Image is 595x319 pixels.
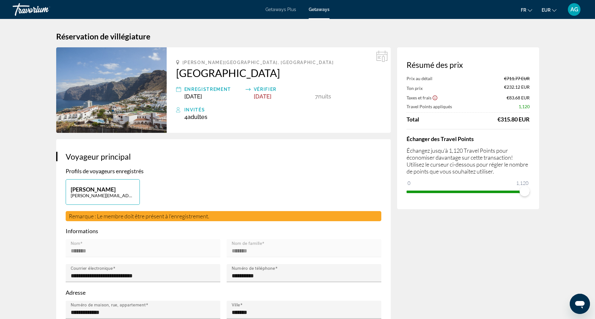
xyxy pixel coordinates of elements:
[407,76,432,81] span: Prix au détail
[497,116,530,123] div: €315.80 EUR
[184,86,242,93] div: Enregistrement
[13,1,76,18] a: Travorium
[407,179,411,187] span: 0
[184,106,381,114] div: Invités
[407,86,423,91] span: Ton prix
[515,179,529,187] span: 1,120
[520,186,530,196] span: ngx-slider
[407,116,419,123] span: Total
[432,95,438,100] button: Show Taxes and Fees disclaimer
[504,84,530,91] span: €232.12 EUR
[566,3,582,16] button: User Menu
[66,289,381,296] p: Adresse
[521,8,526,13] span: fr
[71,193,135,198] p: [PERSON_NAME][EMAIL_ADDRESS][DOMAIN_NAME]
[71,266,113,271] mat-label: Courrier électronique
[407,95,431,100] span: Taxes et frais
[66,227,381,234] p: Informations
[66,168,381,174] p: Profils de voyageurs enregistrés
[71,241,80,246] mat-label: Nom
[542,5,556,15] button: Change currency
[519,104,530,109] span: 1,120
[254,86,312,93] div: Vérifier
[407,104,452,109] span: Travel Points appliqués
[66,179,140,205] button: [PERSON_NAME][PERSON_NAME][EMAIL_ADDRESS][DOMAIN_NAME]
[232,303,240,308] mat-label: Ville
[407,147,530,175] p: Échangez jusqu'à 1,120 Travel Points pour économiser davantage sur cette transaction! Utilisez le...
[232,241,262,246] mat-label: Nom de famille
[315,93,318,100] span: 7
[521,5,532,15] button: Change language
[542,8,550,13] span: EUR
[71,303,146,308] mat-label: Numéro de maison, rue, appartement
[56,32,539,41] h1: Réservation de villégiature
[407,60,530,69] h3: Résumé des prix
[407,135,530,142] h4: Échanger des Travel Points
[66,152,381,161] h3: Voyageur principal
[570,6,578,13] span: AG
[232,266,275,271] mat-label: Numéro de téléphone
[318,93,331,100] span: nuits
[309,7,330,12] a: Getaways
[407,191,530,192] ngx-slider: ngx-slider
[504,76,530,81] span: €711.77 EUR
[407,94,438,101] button: Show Taxes and Fees breakdown
[176,67,381,79] a: [GEOGRAPHIC_DATA]
[507,95,530,100] span: €83.68 EUR
[187,114,207,120] span: Adultes
[570,294,590,314] iframe: Bouton de lancement de la fenêtre de messagerie
[254,93,271,100] span: [DATE]
[184,114,207,120] span: 4
[184,93,202,100] span: [DATE]
[182,60,334,65] span: [PERSON_NAME][GEOGRAPHIC_DATA], [GEOGRAPHIC_DATA]
[69,213,209,220] span: Remarque : Le membre doit être présent à l'enregistrement.
[265,7,296,12] a: Getaways Plus
[71,186,135,193] p: [PERSON_NAME]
